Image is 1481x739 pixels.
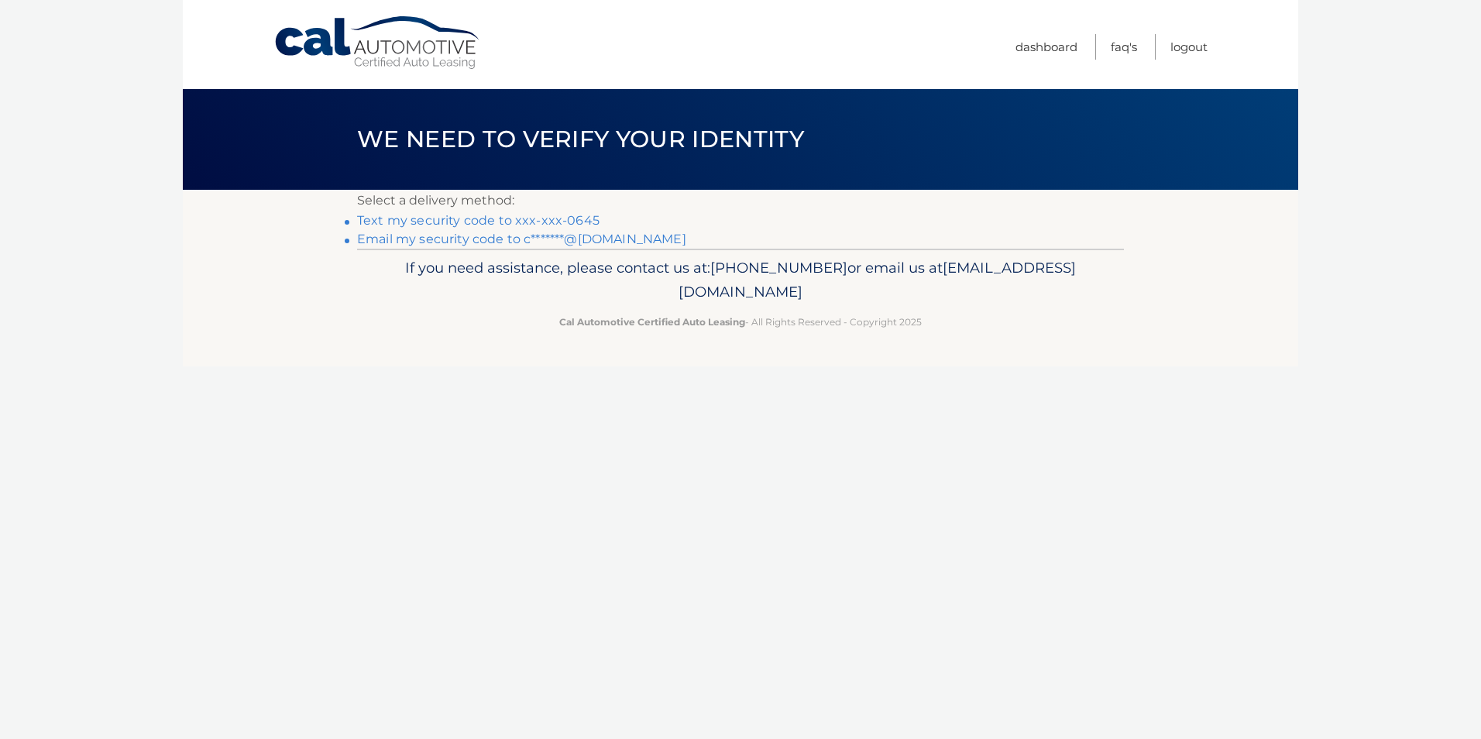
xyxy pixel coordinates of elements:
[559,316,745,328] strong: Cal Automotive Certified Auto Leasing
[357,213,600,228] a: Text my security code to xxx-xxx-0645
[1111,34,1137,60] a: FAQ's
[357,232,686,246] a: Email my security code to c*******@[DOMAIN_NAME]
[273,15,483,70] a: Cal Automotive
[367,256,1114,305] p: If you need assistance, please contact us at: or email us at
[710,259,847,277] span: [PHONE_NUMBER]
[1015,34,1077,60] a: Dashboard
[357,125,804,153] span: We need to verify your identity
[1170,34,1208,60] a: Logout
[367,314,1114,330] p: - All Rights Reserved - Copyright 2025
[357,190,1124,211] p: Select a delivery method:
